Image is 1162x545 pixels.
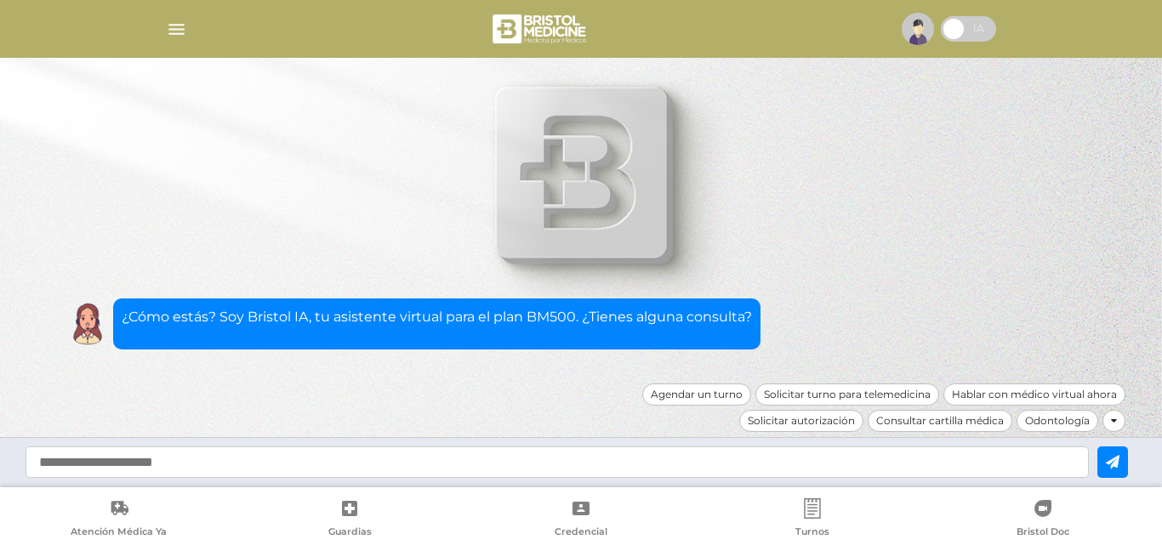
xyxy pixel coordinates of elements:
img: bristol-medicine-blanco.png [490,9,591,49]
a: Turnos [697,498,928,542]
div: Solicitar turno para telemedicina [755,383,939,406]
div: Odontología [1017,410,1098,432]
a: Atención Médica Ya [3,498,235,542]
img: Cober_menu-lines-white.svg [166,19,187,40]
div: Consultar cartilla médica [868,410,1012,432]
span: Bristol Doc [1017,525,1069,541]
div: Solicitar autorización [739,410,863,432]
span: Credencial [555,525,607,541]
span: Guardias [328,525,372,541]
a: Bristol Doc [927,498,1159,542]
p: ¿Cómo estás? Soy Bristol IA, tu asistente virtual para el plan BM500. ¿Tienes alguna consulta? [122,307,752,327]
a: Credencial [465,498,697,542]
a: Guardias [235,498,466,542]
img: profile-placeholder.svg [902,13,934,45]
span: Turnos [795,525,829,541]
div: Agendar un turno [642,383,751,406]
img: Cober IA [66,303,109,345]
span: Atención Médica Ya [71,525,167,541]
div: Hablar con médico virtual ahora [943,383,1125,406]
